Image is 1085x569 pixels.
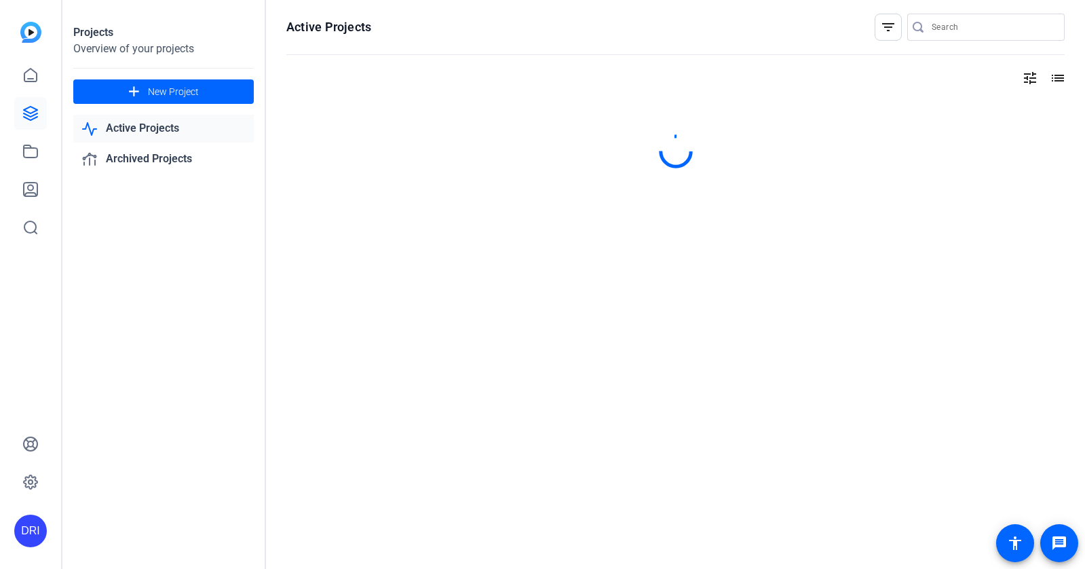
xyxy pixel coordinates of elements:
[73,24,254,41] div: Projects
[126,84,142,100] mat-icon: add
[1051,535,1067,551] mat-icon: message
[880,19,896,35] mat-icon: filter_list
[932,19,1054,35] input: Search
[73,41,254,57] div: Overview of your projects
[148,85,199,99] span: New Project
[73,79,254,104] button: New Project
[20,22,41,43] img: blue-gradient.svg
[286,19,371,35] h1: Active Projects
[73,115,254,143] a: Active Projects
[14,515,47,547] div: DRI
[1007,535,1023,551] mat-icon: accessibility
[1048,70,1065,86] mat-icon: list
[73,145,254,173] a: Archived Projects
[1022,70,1038,86] mat-icon: tune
